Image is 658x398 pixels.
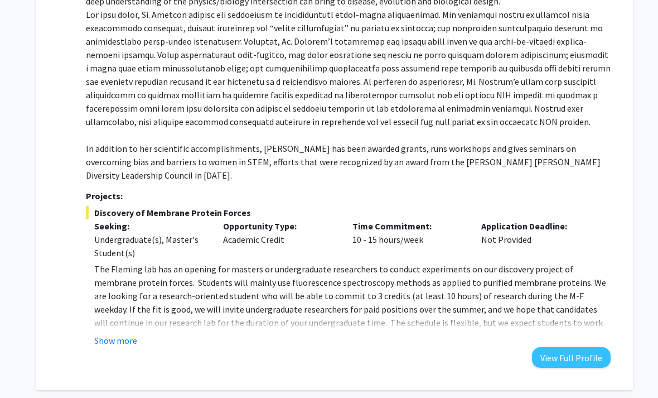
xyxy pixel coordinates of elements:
[473,219,602,260] div: Not Provided
[532,347,611,368] button: View Full Profile
[352,219,465,233] p: Time Commitment:
[86,206,611,219] span: Discovery of Membrane Protein Forces
[223,219,336,233] p: Opportunity Type:
[86,190,123,202] strong: Projects:
[94,262,611,343] p: The Fleming lab has an opening for masters or undergraduate researchers to conduct experiments on...
[215,219,344,260] div: Academic Credit
[8,348,47,390] iframe: Chat
[481,219,594,233] p: Application Deadline:
[94,219,207,233] p: Seeking:
[344,219,473,260] div: 10 - 15 hours/week
[94,233,207,260] div: Undergraduate(s), Master's Student(s)
[94,334,137,347] button: Show more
